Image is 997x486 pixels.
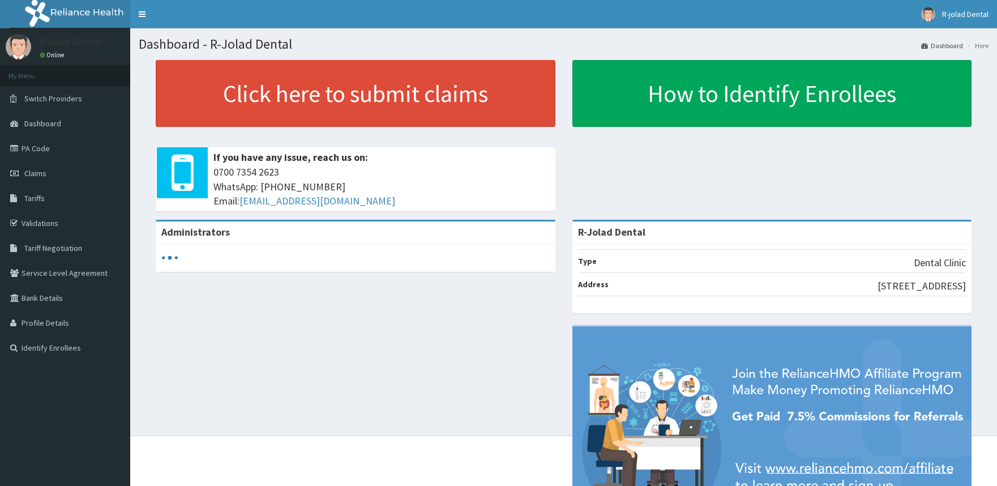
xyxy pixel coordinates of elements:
p: Dental Clinic [914,255,966,270]
a: Click here to submit claims [156,60,555,127]
p: [STREET_ADDRESS] [878,279,966,293]
b: Address [578,279,609,289]
a: [EMAIL_ADDRESS][DOMAIN_NAME] [239,194,395,207]
span: Tariffs [24,193,45,203]
strong: R-Jolad Dental [578,225,645,238]
b: Administrators [161,225,230,238]
span: R-jolad Dental [942,9,989,19]
h1: Dashboard - R-Jolad Dental [139,37,989,52]
a: How to Identify Enrollees [572,60,972,127]
b: Type [578,256,597,266]
img: User Image [6,34,31,59]
span: Dashboard [24,118,61,129]
svg: audio-loading [161,249,178,266]
b: If you have any issue, reach us on: [213,151,368,164]
a: Online [40,51,67,59]
span: 0700 7354 2623 WhatsApp: [PHONE_NUMBER] Email: [213,165,550,208]
span: Tariff Negotiation [24,243,82,253]
p: R-jolad Dental [40,37,102,47]
span: Claims [24,168,46,178]
img: User Image [921,7,935,22]
li: Here [964,41,989,50]
a: Dashboard [921,41,963,50]
span: Switch Providers [24,93,82,104]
